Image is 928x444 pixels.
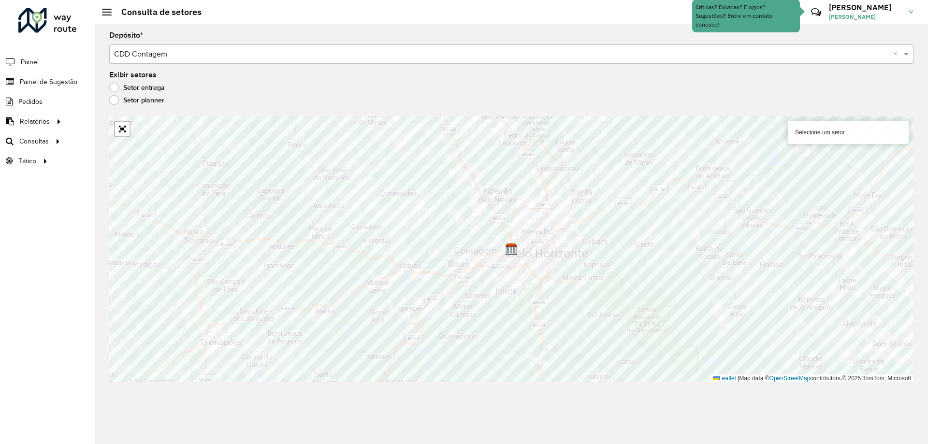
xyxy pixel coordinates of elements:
label: Depósito [109,29,143,41]
span: Pedidos [18,97,43,107]
div: Map data © contributors,© 2025 TomTom, Microsoft [710,374,913,383]
span: Painel [21,57,39,67]
span: Relatórios [20,116,50,127]
div: Selecione um setor [788,121,909,144]
span: Tático [18,156,36,166]
span: Clear all [893,48,901,60]
label: Setor planner [109,95,164,105]
a: OpenStreetMap [769,375,811,382]
a: Abrir mapa em tela cheia [115,122,130,136]
span: Consultas [19,136,49,146]
span: Painel de Sugestão [20,77,77,87]
a: Leaflet [713,375,736,382]
a: Contato Rápido [806,2,826,23]
h2: Consulta de setores [112,7,202,17]
span: [PERSON_NAME] [829,13,901,21]
span: | [738,375,739,382]
label: Exibir setores [109,69,157,81]
label: Setor entrega [109,83,165,92]
h3: [PERSON_NAME] [829,3,901,12]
